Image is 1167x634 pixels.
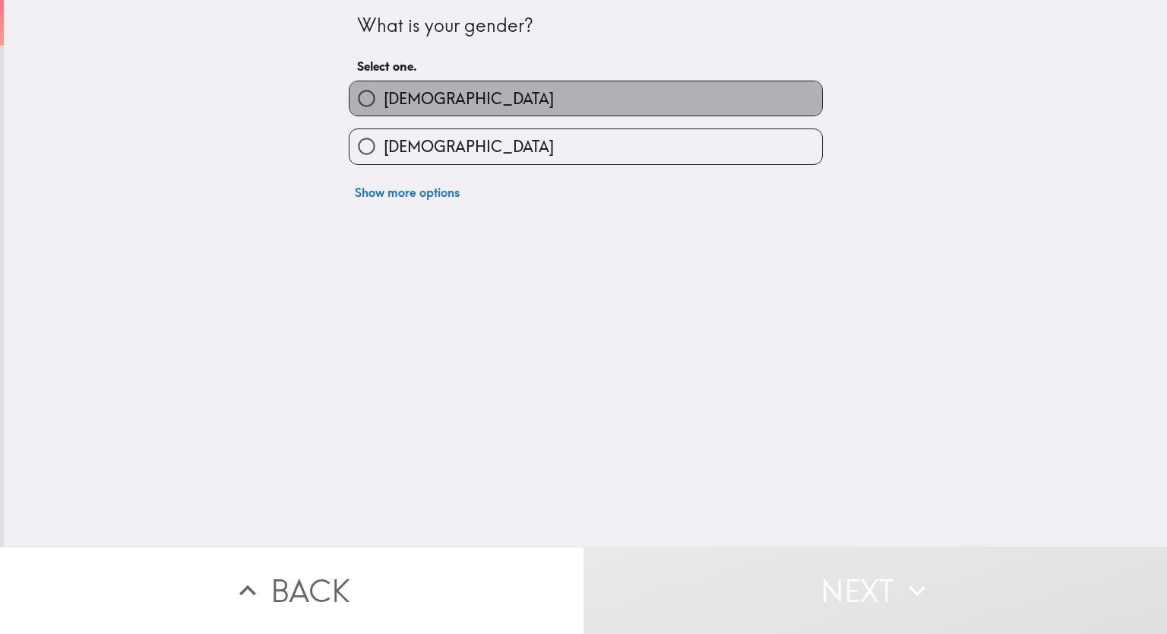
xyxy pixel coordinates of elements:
[384,136,554,157] span: [DEMOGRAPHIC_DATA]
[583,547,1167,634] button: Next
[357,58,814,74] h6: Select one.
[384,88,554,109] span: [DEMOGRAPHIC_DATA]
[357,13,814,39] div: What is your gender?
[349,177,466,208] button: Show more options
[349,81,822,116] button: [DEMOGRAPHIC_DATA]
[349,129,822,163] button: [DEMOGRAPHIC_DATA]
